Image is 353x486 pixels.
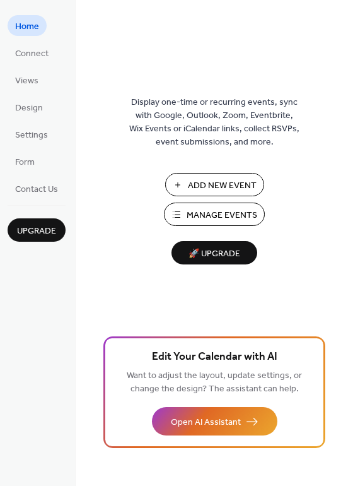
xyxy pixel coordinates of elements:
[8,124,55,145] a: Settings
[152,407,277,436] button: Open AI Assistant
[8,151,42,172] a: Form
[8,97,50,117] a: Design
[15,156,35,169] span: Form
[15,102,43,115] span: Design
[15,74,38,88] span: Views
[8,69,46,90] a: Views
[171,241,257,264] button: 🚀 Upgrade
[15,20,39,33] span: Home
[179,246,250,263] span: 🚀 Upgrade
[8,178,66,199] a: Contact Us
[8,218,66,242] button: Upgrade
[15,183,58,196] span: Contact Us
[129,96,299,149] span: Display one-time or recurring events, sync with Google, Outlook, Zoom, Eventbrite, Wix Events or ...
[8,42,56,63] a: Connect
[187,209,257,222] span: Manage Events
[15,129,48,142] span: Settings
[127,367,302,398] span: Want to adjust the layout, update settings, or change the design? The assistant can help.
[164,203,265,226] button: Manage Events
[188,179,257,193] span: Add New Event
[17,225,56,238] span: Upgrade
[8,15,47,36] a: Home
[15,47,49,61] span: Connect
[152,348,277,366] span: Edit Your Calendar with AI
[165,173,264,196] button: Add New Event
[171,416,241,429] span: Open AI Assistant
